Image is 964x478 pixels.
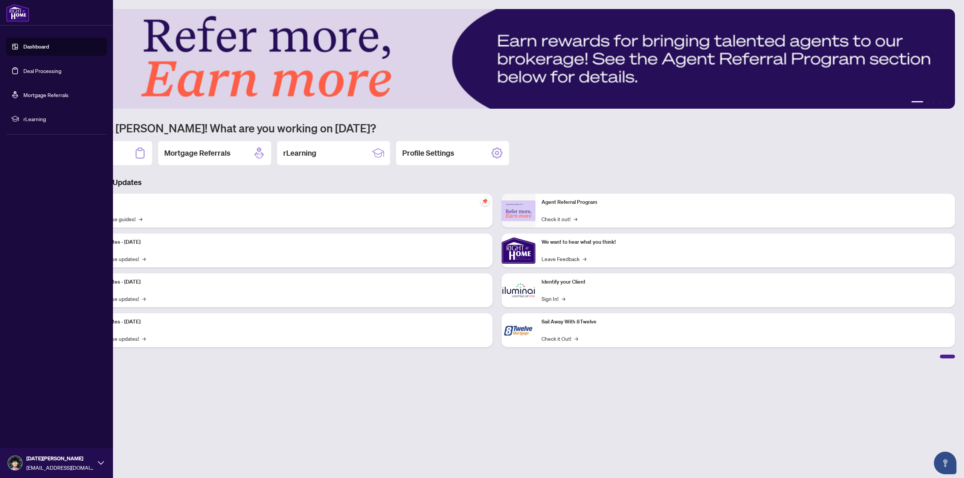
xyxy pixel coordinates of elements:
[79,198,487,206] p: Self-Help
[541,255,586,263] a: Leave Feedback→
[23,67,61,74] a: Deal Processing
[911,101,923,104] button: 1
[79,238,487,246] p: Platform Updates - [DATE]
[26,454,94,463] span: [DATE][PERSON_NAME]
[39,9,955,109] img: Slide 0
[26,463,94,472] span: [EMAIL_ADDRESS][DOMAIN_NAME]
[541,215,577,223] a: Check it out!→
[574,215,577,223] span: →
[541,198,949,206] p: Agent Referral Program
[142,294,146,303] span: →
[23,43,49,50] a: Dashboard
[79,278,487,286] p: Platform Updates - [DATE]
[142,334,146,343] span: →
[561,294,565,303] span: →
[502,313,535,347] img: Sail Away With 8Twelve
[39,121,955,135] h1: Welcome back [PERSON_NAME]! What are you working on [DATE]?
[541,294,565,303] a: Sign In!→
[502,200,535,221] img: Agent Referral Program
[926,101,929,104] button: 2
[583,255,586,263] span: →
[541,334,578,343] a: Check it Out!→
[402,148,454,158] h2: Profile Settings
[541,278,949,286] p: Identify your Client
[944,101,947,104] button: 5
[6,4,29,22] img: logo
[938,101,941,104] button: 4
[79,318,487,326] p: Platform Updates - [DATE]
[502,273,535,307] img: Identify your Client
[480,197,490,206] span: pushpin
[574,334,578,343] span: →
[139,215,142,223] span: →
[541,318,949,326] p: Sail Away With 8Twelve
[39,177,955,188] h3: Brokerage & Industry Updates
[8,456,22,470] img: Profile Icon
[934,452,956,474] button: Open asap
[541,238,949,246] p: We want to hear what you think!
[23,115,102,123] span: rLearning
[932,101,935,104] button: 3
[164,148,230,158] h2: Mortgage Referrals
[142,255,146,263] span: →
[23,91,69,98] a: Mortgage Referrals
[283,148,316,158] h2: rLearning
[502,234,535,267] img: We want to hear what you think!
